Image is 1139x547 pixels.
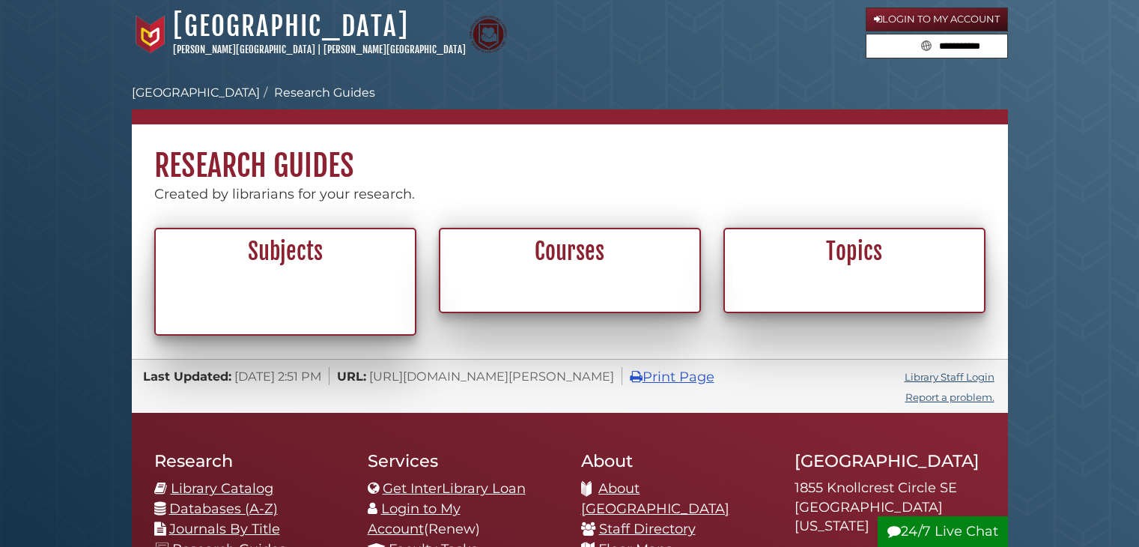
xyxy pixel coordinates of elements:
a: Report a problem. [905,391,994,403]
a: [PERSON_NAME][GEOGRAPHIC_DATA] [324,43,466,55]
a: [GEOGRAPHIC_DATA] [132,85,260,100]
form: Search library guides, policies, and FAQs. [866,34,1008,59]
h2: Research [154,450,345,471]
h2: About [581,450,772,471]
a: Journals By Title [169,521,280,537]
img: Calvin University [132,16,169,53]
a: Staff Directory [599,521,696,537]
a: Databases (A-Z) [169,501,278,517]
h1: Research Guides [132,124,1008,184]
a: Print Page [630,369,714,385]
span: Last Updated: [143,369,231,384]
a: Library Staff Login [905,371,994,383]
h2: Topics [733,238,976,266]
nav: breadcrumb [132,84,1008,124]
address: 1855 Knollcrest Circle SE [GEOGRAPHIC_DATA][US_STATE] [795,479,985,537]
span: [URL][DOMAIN_NAME][PERSON_NAME] [369,369,614,384]
a: Library Catalog [171,480,273,497]
button: Search [917,34,936,55]
i: Print Page [630,370,643,384]
span: | [318,43,321,55]
span: Created by librarians for your research. [154,186,415,202]
a: Research Guides [274,85,375,100]
li: (Renew) [368,499,559,540]
a: [GEOGRAPHIC_DATA] [173,10,409,43]
button: 24/7 Live Chat [878,516,1008,547]
a: [PERSON_NAME][GEOGRAPHIC_DATA] [173,43,315,55]
a: Login to My Account [866,7,1008,31]
h2: Courses [449,238,691,266]
span: URL: [337,369,366,384]
h2: Subjects [164,238,407,266]
a: Get InterLibrary Loan [383,480,526,497]
h2: [GEOGRAPHIC_DATA] [795,450,985,471]
h2: Services [368,450,559,471]
span: [DATE] 2:51 PM [234,369,321,384]
a: About [GEOGRAPHIC_DATA] [581,480,729,517]
img: Calvin Theological Seminary [470,16,507,53]
a: Login to My Account [368,501,461,537]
